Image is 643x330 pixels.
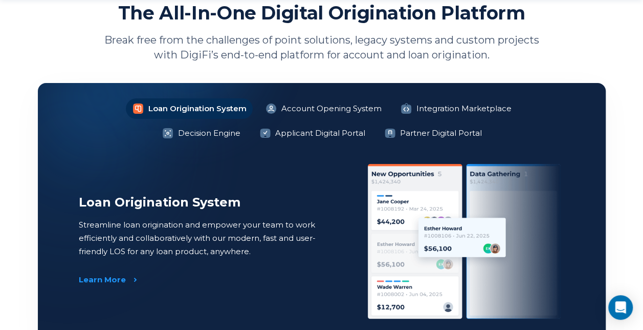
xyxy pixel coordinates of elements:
li: Partner Digital Portal [378,123,488,143]
li: Loan Origination System [126,98,253,119]
a: Learn More [79,275,133,285]
li: Integration Marketplace [394,98,518,119]
img: Loan Origination System [368,164,565,319]
p: Break free from the challenges of point solutions, legacy systems and custom projects with DigiFi... [99,33,544,63]
li: Decision Engine [156,123,247,143]
li: Applicant Digital Portal [253,123,371,143]
div: Learn More [79,275,126,285]
h2: Loan Origination System [79,195,322,210]
div: Open Intercom Messenger [608,295,633,320]
p: Streamline loan origination and empower your team to work efficiently and collaboratively with ou... [79,218,322,258]
h2: The All-In-One Digital Origination Platform [118,1,525,25]
li: Account Opening System [259,98,388,119]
